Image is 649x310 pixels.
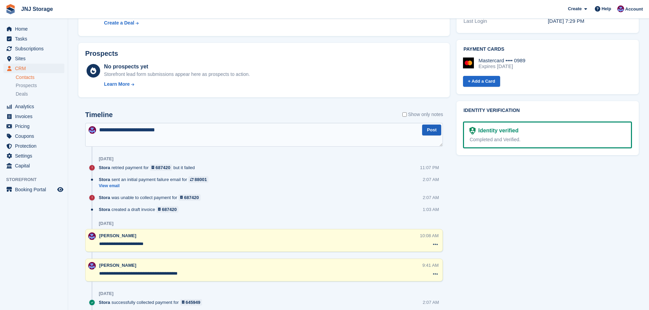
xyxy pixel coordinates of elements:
[184,194,199,201] div: 687420
[463,47,632,52] h2: Payment cards
[463,17,547,25] div: Last Login
[15,64,56,73] span: CRM
[156,164,170,171] div: 687420
[99,299,205,306] div: successfully collected payment for
[625,6,643,13] span: Account
[3,121,64,131] a: menu
[15,54,56,63] span: Sites
[18,3,56,15] a: JNJ Storage
[99,156,113,162] div: [DATE]
[186,299,200,306] div: 645949
[104,81,129,88] div: Learn More
[99,291,113,296] div: [DATE]
[99,263,136,268] span: [PERSON_NAME]
[104,19,134,27] div: Create a Deal
[478,63,525,69] div: Expires [DATE]
[104,71,250,78] div: Storefront lead form submissions appear here as prospects to action.
[3,24,64,34] a: menu
[423,194,439,201] div: 2:07 AM
[99,164,110,171] span: Stora
[3,141,64,151] a: menu
[85,50,118,58] h2: Prospects
[420,164,439,171] div: 11:07 PM
[150,164,172,171] a: 687420
[104,81,250,88] a: Learn More
[423,206,439,213] div: 1:03 AM
[15,141,56,151] span: Protection
[3,54,64,63] a: menu
[15,24,56,34] span: Home
[104,63,250,71] div: No prospects yet
[3,185,64,194] a: menu
[478,58,525,64] div: Mastercard •••• 0989
[3,44,64,53] a: menu
[3,64,64,73] a: menu
[422,125,441,136] button: Post
[548,18,584,24] time: 2025-06-12 18:29:16 UTC
[99,206,182,213] div: created a draft invoice
[476,127,519,135] div: Identity verified
[602,5,611,12] span: Help
[156,206,179,213] a: 687420
[180,299,202,306] a: 645949
[3,102,64,111] a: menu
[179,194,201,201] a: 687420
[99,176,110,183] span: Stora
[85,111,113,119] h2: Timeline
[423,176,439,183] div: 2:07 AM
[568,5,582,12] span: Create
[15,131,56,141] span: Coupons
[5,4,16,14] img: stora-icon-8386f47178a22dfd0bd8f6a31ec36ba5ce8667c1dd55bd0f319d3a0aa187defe.svg
[463,76,500,87] a: + Add a Card
[195,176,207,183] div: 88001
[99,221,113,226] div: [DATE]
[16,82,37,89] span: Prospects
[99,176,212,183] div: sent an initial payment failure email for
[422,262,439,268] div: 9:41 AM
[3,161,64,170] a: menu
[423,299,439,306] div: 2:07 AM
[15,102,56,111] span: Analytics
[104,19,247,27] a: Create a Deal
[463,108,632,113] h2: Identity verification
[99,183,212,189] a: View email
[6,176,68,183] span: Storefront
[162,206,176,213] div: 687420
[88,232,96,240] img: Jonathan Scrase
[16,82,64,89] a: Prospects
[463,58,474,68] img: Mastercard Logo
[56,185,64,194] a: Preview store
[3,131,64,141] a: menu
[3,112,64,121] a: menu
[15,121,56,131] span: Pricing
[402,111,443,118] label: Show only notes
[188,176,208,183] a: 88001
[402,111,407,118] input: Show only notes
[15,151,56,161] span: Settings
[617,5,624,12] img: Jonathan Scrase
[89,126,96,134] img: Jonathan Scrase
[15,161,56,170] span: Capital
[15,44,56,53] span: Subscriptions
[15,185,56,194] span: Booking Portal
[16,74,64,81] a: Contacts
[16,91,28,97] span: Deals
[99,194,204,201] div: was unable to collect payment for
[469,136,625,143] div: Completed and Verified.
[420,232,439,239] div: 10:08 AM
[99,206,110,213] span: Stora
[15,34,56,44] span: Tasks
[99,194,110,201] span: Stora
[469,127,475,134] img: Identity Verification Ready
[99,233,136,238] span: [PERSON_NAME]
[16,91,64,98] a: Deals
[3,34,64,44] a: menu
[88,262,96,270] img: Jonathan Scrase
[99,299,110,306] span: Stora
[15,112,56,121] span: Invoices
[3,151,64,161] a: menu
[99,164,198,171] div: retried payment for but it failed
